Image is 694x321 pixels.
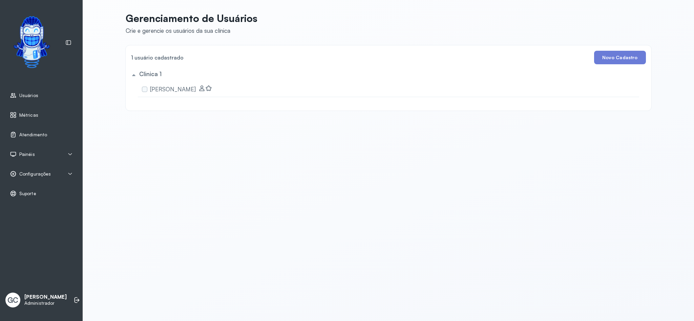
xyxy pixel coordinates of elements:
button: Novo Cadastro [594,51,646,64]
p: Administrador [24,300,67,306]
p: Gerenciamento de Usuários [126,12,257,24]
span: Usuários [19,93,38,98]
div: Crie e gerencie os usuários da sua clínica [126,27,257,34]
img: Logotipo do estabelecimento [7,11,56,74]
span: Configurações [19,171,51,177]
span: [PERSON_NAME] [150,86,196,93]
a: Atendimento [10,131,73,138]
span: Atendimento [19,132,47,138]
a: Métricas [10,112,73,118]
span: Métricas [19,112,38,118]
h5: Clinica 1 [139,70,162,77]
h4: 1 usuário cadastrado [131,53,184,62]
a: Usuários [10,92,73,99]
span: Suporte [19,191,36,197]
p: [PERSON_NAME] [24,294,67,300]
span: Painéis [19,152,35,157]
